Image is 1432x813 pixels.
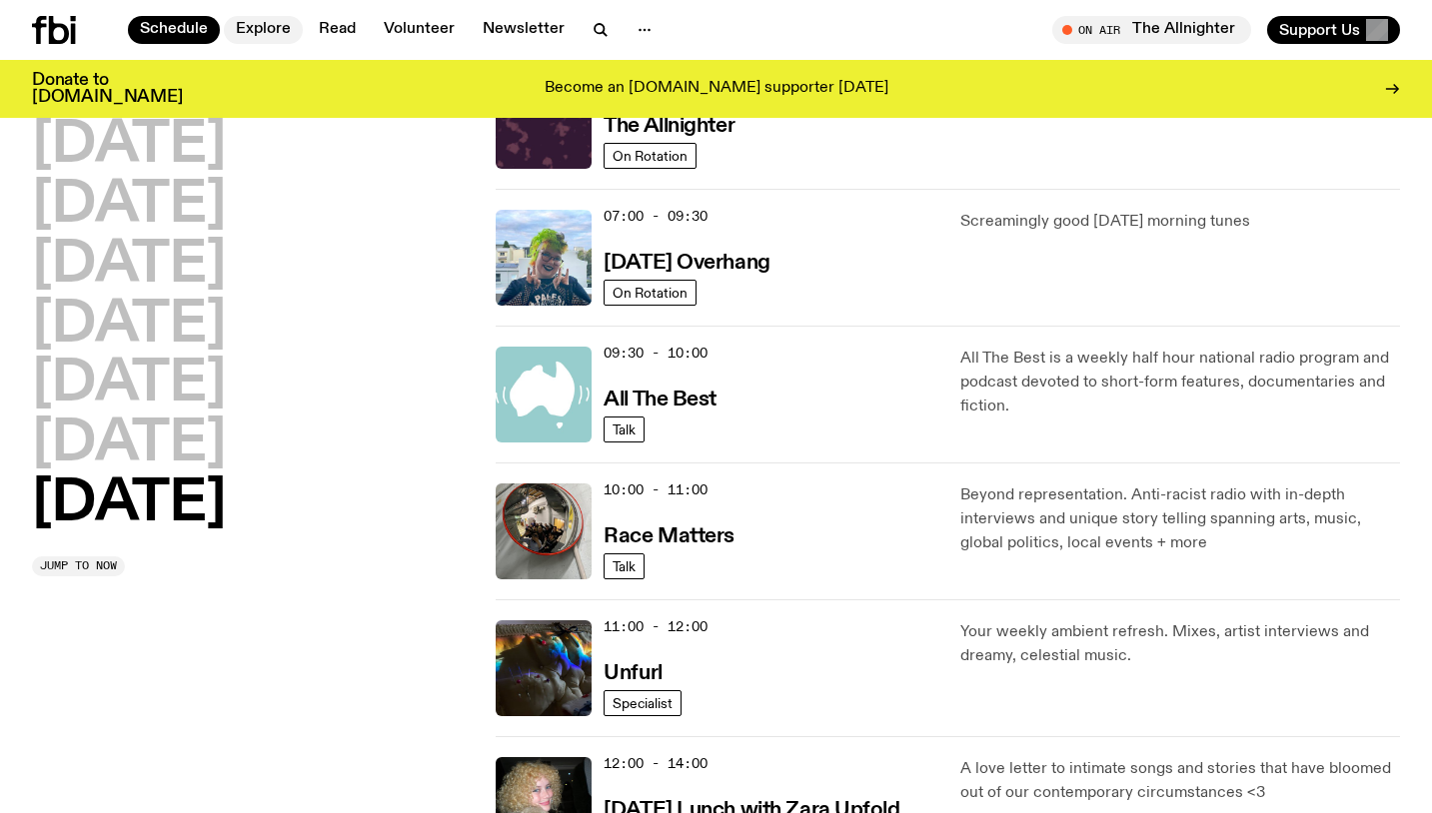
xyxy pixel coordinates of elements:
[604,253,769,274] h3: [DATE] Overhang
[32,298,226,354] button: [DATE]
[960,210,1400,234] p: Screamingly good [DATE] morning tunes
[128,16,220,44] a: Schedule
[1279,21,1360,39] span: Support Us
[960,347,1400,418] p: All The Best is a weekly half hour national radio program and podcast devoted to short-form featu...
[604,659,662,684] a: Unfurl
[960,483,1400,555] p: Beyond representation. Anti-racist radio with in-depth interviews and unique story telling spanni...
[960,620,1400,668] p: Your weekly ambient refresh. Mixes, artist interviews and dreamy, celestial music.
[40,560,117,571] span: Jump to now
[1052,16,1251,44] button: On AirThe Allnighter
[604,416,645,442] a: Talk
[604,280,697,306] a: On Rotation
[613,285,688,300] span: On Rotation
[604,553,645,579] a: Talk
[496,620,592,716] img: A piece of fabric is pierced by sewing pins with different coloured heads, a rainbow light is cas...
[32,238,226,294] button: [DATE]
[960,757,1400,805] p: A love letter to intimate songs and stories that have bloomed out of our contemporary circumstanc...
[32,178,226,234] button: [DATE]
[604,386,716,410] a: All The Best
[604,690,682,716] a: Specialist
[32,72,183,106] h3: Donate to [DOMAIN_NAME]
[471,16,577,44] a: Newsletter
[604,207,708,226] span: 07:00 - 09:30
[613,148,688,163] span: On Rotation
[32,416,226,472] button: [DATE]
[604,663,662,684] h3: Unfurl
[1267,16,1400,44] button: Support Us
[613,558,636,573] span: Talk
[604,754,708,773] span: 12:00 - 14:00
[32,476,226,532] button: [DATE]
[613,421,636,436] span: Talk
[604,112,734,137] a: The Allnighter
[307,16,368,44] a: Read
[372,16,467,44] a: Volunteer
[545,80,888,98] p: Become an [DOMAIN_NAME] supporter [DATE]
[604,344,708,363] span: 09:30 - 10:00
[32,556,125,576] button: Jump to now
[604,522,734,547] a: Race Matters
[604,617,708,636] span: 11:00 - 12:00
[613,695,673,710] span: Specialist
[604,249,769,274] a: [DATE] Overhang
[32,357,226,412] button: [DATE]
[604,390,716,410] h3: All The Best
[496,483,592,579] img: A photo of the Race Matters team taken in a rear view or "blindside" mirror. A bunch of people of...
[604,116,734,137] h3: The Allnighter
[224,16,303,44] a: Explore
[604,143,697,169] a: On Rotation
[604,480,708,499] span: 10:00 - 11:00
[604,526,734,547] h3: Race Matters
[32,118,226,174] button: [DATE]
